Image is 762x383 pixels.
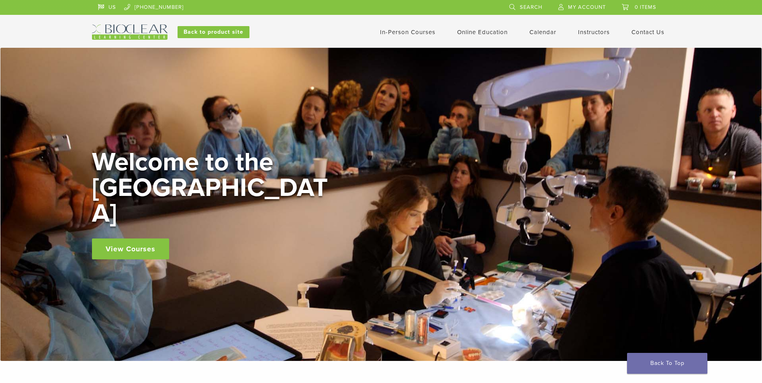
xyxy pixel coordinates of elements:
[380,29,435,36] a: In-Person Courses
[578,29,610,36] a: Instructors
[92,24,168,40] img: Bioclear
[92,149,333,226] h2: Welcome to the [GEOGRAPHIC_DATA]
[178,26,249,38] a: Back to product site
[631,29,664,36] a: Contact Us
[529,29,556,36] a: Calendar
[627,353,707,374] a: Back To Top
[520,4,542,10] span: Search
[457,29,508,36] a: Online Education
[635,4,656,10] span: 0 items
[92,238,169,259] a: View Courses
[568,4,606,10] span: My Account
